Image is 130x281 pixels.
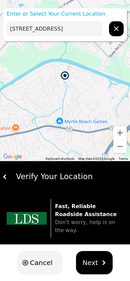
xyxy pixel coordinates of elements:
span: Don't worry, help is on the way. [55,219,115,233]
p: Enter or Select Your Current Location [3,10,127,18]
img: Google [2,152,24,161]
button: Keyboard shortcuts [46,156,74,161]
a: Open this area in Google Maps (opens a new window) [2,152,24,161]
img: trx now logo [7,212,47,225]
input: Enter Your Address... [7,21,102,36]
div: Verify Your Location [7,171,127,182]
span: Cancel [30,258,53,268]
img: white carat left [3,174,7,179]
img: chevron [101,260,106,265]
button: Zoom out [113,140,127,153]
button: chevron forward outline [109,21,124,36]
span: Next [83,258,98,268]
strong: Fast, Reliable Roadside Assistance [55,203,117,217]
a: Terms (opens in new tab) [119,157,128,160]
button: Cancel [17,251,63,274]
button: Nextchevron forward outline [76,251,113,274]
button: Zoom in [113,126,127,140]
span: Map data ©2025 Google [78,157,115,160]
